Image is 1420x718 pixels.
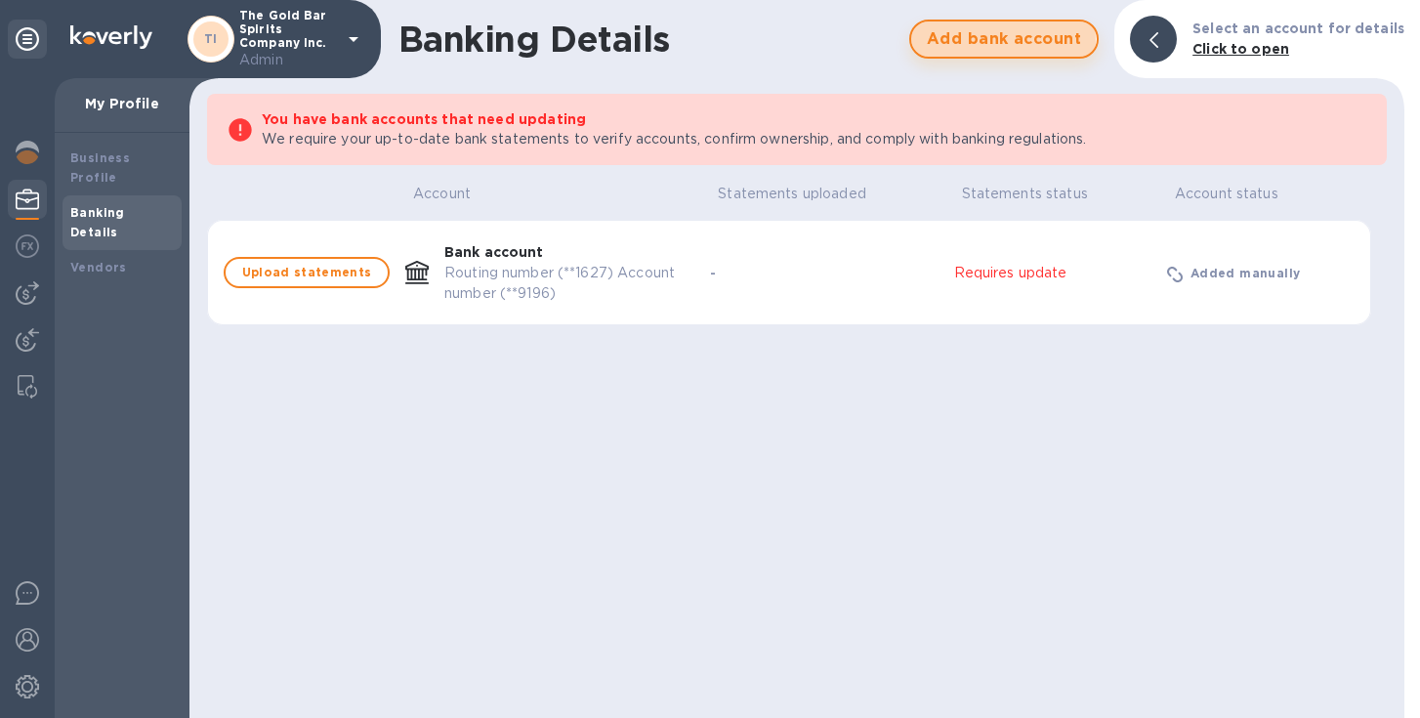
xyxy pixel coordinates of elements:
[204,31,218,46] b: TI
[1192,41,1289,57] b: Click to open
[16,188,39,211] img: My Profile
[413,184,471,204] p: Account
[1192,21,1404,36] b: Select an account for details
[239,50,337,70] p: Admin
[70,94,174,113] p: My Profile
[444,244,544,260] b: Bank account
[927,27,1081,51] span: Add bank account
[224,257,390,288] button: Upload statements
[710,266,716,280] b: -
[70,205,125,239] b: Banking Details
[70,25,152,49] img: Logo
[444,263,694,304] p: Routing number (**1627) Account number (**9196)
[70,260,127,275] b: Vendors
[239,9,337,70] p: The Gold Bar Spirits Company Inc.
[398,19,878,60] h1: Banking Details
[1175,184,1278,204] p: Account status
[1190,266,1301,280] b: Added manually
[718,184,866,204] p: Statements uploaded
[262,129,1367,149] p: We require your up-to-date bank statements to verify accounts, confirm ownership, and comply with...
[262,109,1367,129] p: You have bank accounts that need updating
[226,261,388,284] span: Upload statements
[8,20,47,59] div: Unpin categories
[16,234,39,258] img: Foreign exchange
[954,263,1151,283] p: Requires update
[70,150,130,185] b: Business Profile
[962,184,1088,204] p: Statements status
[909,20,1099,59] button: Add bank account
